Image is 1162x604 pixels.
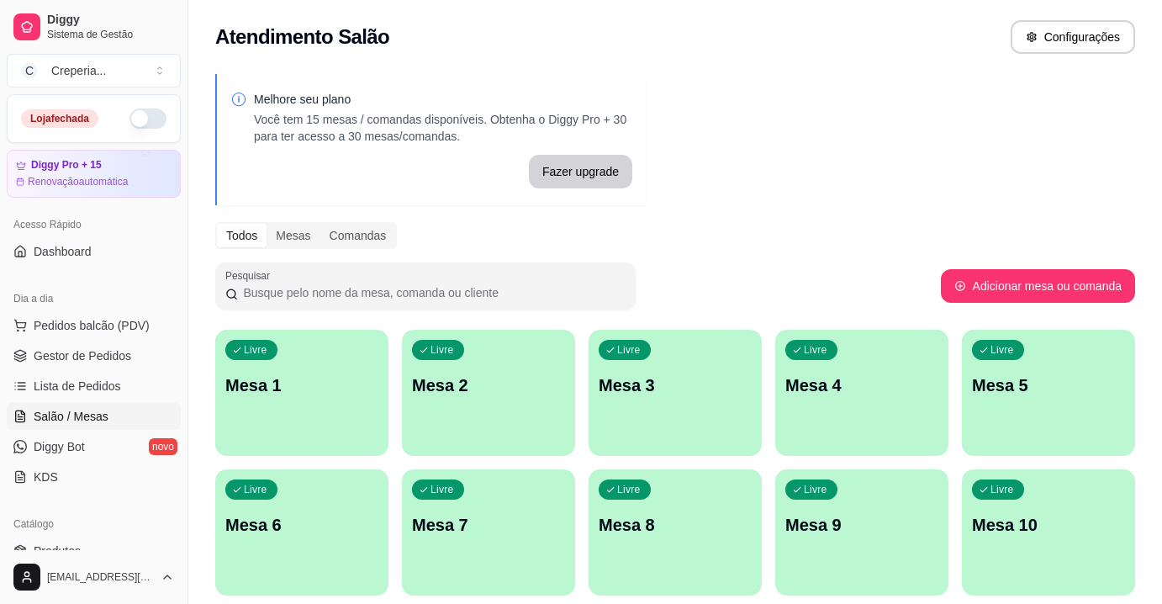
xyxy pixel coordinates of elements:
a: Salão / Mesas [7,403,181,430]
p: Mesa 7 [412,513,565,537]
p: Livre [804,343,827,357]
a: Lista de Pedidos [7,373,181,400]
button: LivreMesa 10 [962,469,1135,596]
p: Mesa 8 [599,513,752,537]
div: Creperia ... [51,62,106,79]
label: Pesquisar [225,268,276,283]
span: [EMAIL_ADDRESS][DOMAIN_NAME] [47,570,154,584]
button: LivreMesa 9 [775,469,948,596]
article: Diggy Pro + 15 [31,159,102,172]
button: LivreMesa 5 [962,330,1135,456]
button: Alterar Status [129,109,166,129]
span: Sistema de Gestão [47,28,174,41]
button: LivreMesa 4 [775,330,948,456]
p: Mesa 2 [412,374,565,397]
button: LivreMesa 6 [215,469,388,596]
a: KDS [7,464,181,490]
p: Você tem 15 mesas / comandas disponíveis. Obtenha o Diggy Pro + 30 para ter acesso a 30 mesas/com... [254,111,632,145]
p: Livre [430,343,454,357]
span: Salão / Mesas [34,408,108,425]
button: LivreMesa 3 [589,330,762,456]
span: Lista de Pedidos [34,378,121,395]
span: C [21,62,38,79]
p: Mesa 5 [972,374,1125,397]
p: Mesa 6 [225,513,378,537]
p: Melhore seu plano [254,91,632,108]
span: Pedidos balcão (PDV) [34,317,150,334]
div: Loja fechada [21,109,98,128]
button: Configurações [1011,20,1135,54]
button: LivreMesa 8 [589,469,762,596]
h2: Atendimento Salão [215,24,389,50]
p: Livre [804,483,827,496]
a: Dashboard [7,238,181,265]
p: Mesa 1 [225,374,378,397]
button: LivreMesa 1 [215,330,388,456]
span: Diggy Bot [34,438,85,455]
a: Diggy Pro + 15Renovaçãoautomática [7,150,181,198]
span: Gestor de Pedidos [34,347,131,364]
button: Select a team [7,54,181,87]
div: Mesas [267,224,320,247]
p: Livre [990,483,1014,496]
p: Livre [244,483,267,496]
p: Livre [990,343,1014,357]
span: KDS [34,469,58,485]
span: Produtos [34,543,81,559]
button: LivreMesa 2 [402,330,575,456]
button: Pedidos balcão (PDV) [7,312,181,339]
div: Todos [217,224,267,247]
div: Dia a dia [7,285,181,312]
a: DiggySistema de Gestão [7,7,181,47]
input: Pesquisar [238,284,626,301]
span: Diggy [47,13,174,28]
button: [EMAIL_ADDRESS][DOMAIN_NAME] [7,557,181,597]
button: LivreMesa 7 [402,469,575,596]
p: Livre [617,343,641,357]
a: Diggy Botnovo [7,433,181,460]
p: Mesa 9 [785,513,938,537]
div: Comandas [320,224,396,247]
a: Gestor de Pedidos [7,342,181,369]
p: Livre [430,483,454,496]
article: Renovação automática [28,175,128,188]
p: Mesa 4 [785,374,938,397]
a: Produtos [7,538,181,564]
div: Acesso Rápido [7,211,181,238]
p: Mesa 10 [972,513,1125,537]
p: Livre [244,343,267,357]
div: Catálogo [7,511,181,538]
span: Dashboard [34,243,92,260]
p: Mesa 3 [599,374,752,397]
button: Fazer upgrade [529,155,632,188]
button: Adicionar mesa ou comanda [941,269,1135,303]
p: Livre [617,483,641,496]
